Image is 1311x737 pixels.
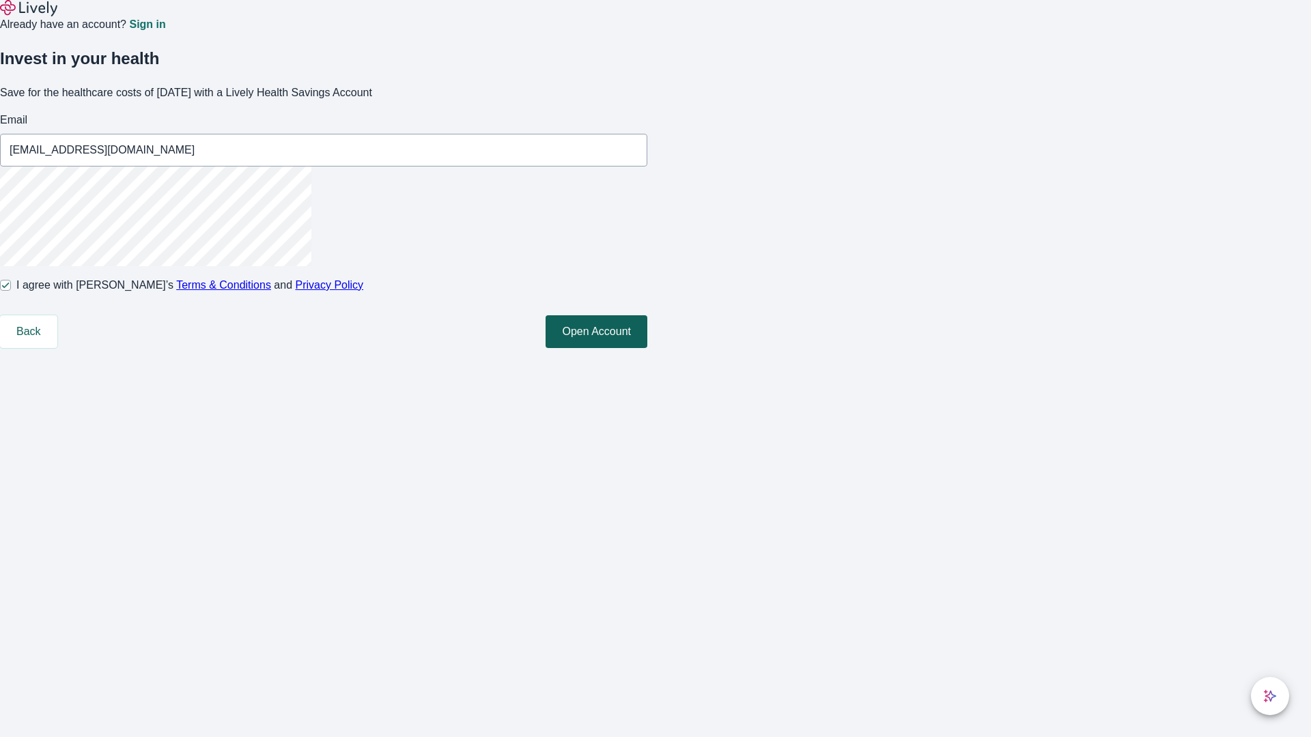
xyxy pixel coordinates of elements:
span: I agree with [PERSON_NAME]’s and [16,277,363,293]
button: chat [1251,677,1289,715]
button: Open Account [546,315,647,348]
a: Privacy Policy [296,279,364,291]
a: Terms & Conditions [176,279,271,291]
a: Sign in [129,19,165,30]
svg: Lively AI Assistant [1263,689,1277,703]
